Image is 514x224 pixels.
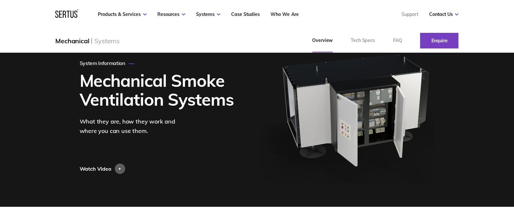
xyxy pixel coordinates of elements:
[80,164,111,174] div: Watch Video
[420,33,458,48] a: Enquire
[429,11,458,17] a: Contact Us
[342,29,384,52] a: Tech Specs
[80,117,187,136] div: What they are, how they work and where you can use them.
[80,71,240,108] h1: Mechanical Smoke Ventilation Systems
[157,11,185,17] a: Resources
[231,11,260,17] a: Case Studies
[98,11,147,17] a: Products & Services
[55,37,89,45] div: Mechanical
[94,37,120,45] div: Systems
[80,60,134,66] div: System Information
[384,29,411,52] a: FAQ
[196,11,220,17] a: Systems
[270,11,298,17] a: Who We Are
[401,11,418,17] a: Support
